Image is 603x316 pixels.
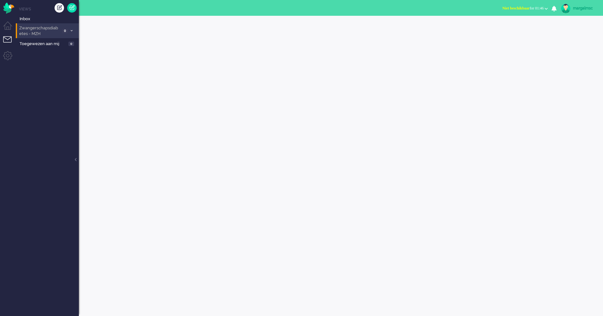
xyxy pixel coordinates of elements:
[561,4,571,13] img: avatar
[18,15,79,22] a: Inbox
[55,3,64,13] div: Creëer ticket
[18,40,79,47] a: Toegewezen aan mij 0
[3,4,14,9] a: Omnidesk
[499,2,552,16] li: Niet beschikbaarfor 01:46
[19,6,79,12] li: Views
[502,6,544,10] span: for 01:46
[18,25,60,37] span: Zwangerschapsdiabetes - MZH
[573,5,597,11] div: margalmsc
[20,41,67,47] span: Toegewezen aan mij
[3,3,14,14] img: flow_omnibird.svg
[3,21,17,36] li: Dashboard menu
[560,4,597,13] a: margalmsc
[68,42,74,46] span: 0
[67,3,77,13] a: Quick Ticket
[499,4,552,13] button: Niet beschikbaarfor 01:46
[62,29,68,33] span: 0
[3,51,17,65] li: Admin menu
[502,6,530,10] span: Niet beschikbaar
[3,36,17,50] li: Tickets menu
[20,16,79,22] span: Inbox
